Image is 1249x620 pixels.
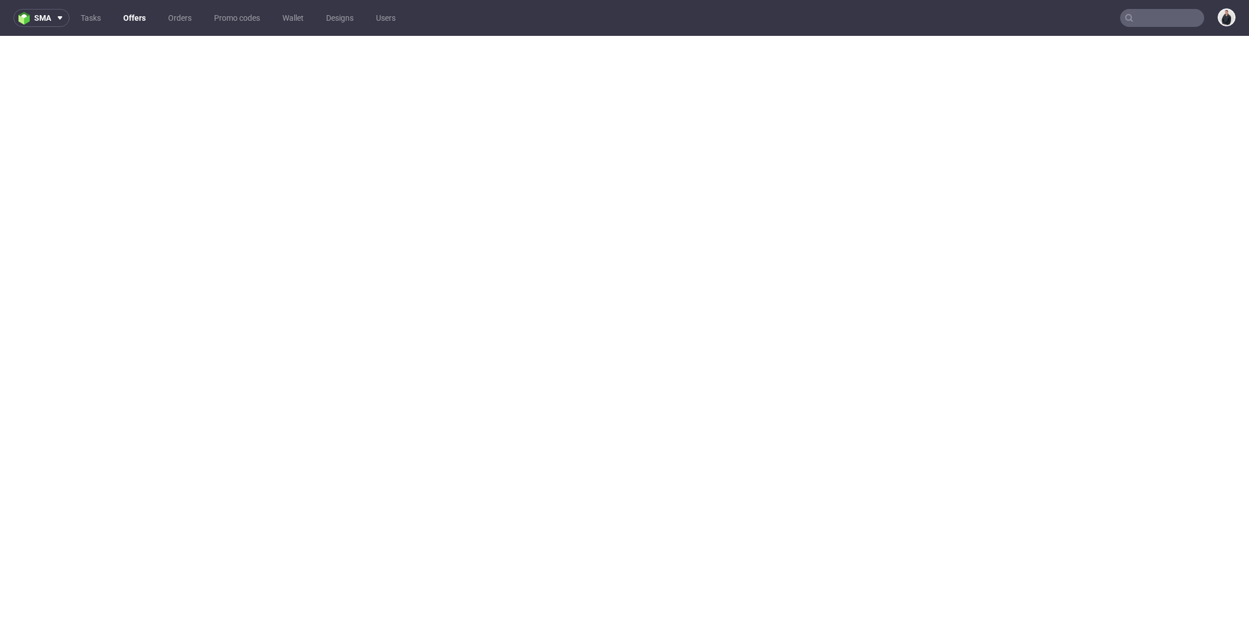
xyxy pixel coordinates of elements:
button: sma [13,9,69,27]
a: Users [369,9,402,27]
a: Promo codes [207,9,267,27]
img: logo [18,12,34,25]
a: Orders [161,9,198,27]
a: Offers [117,9,152,27]
a: Tasks [74,9,108,27]
a: Wallet [276,9,310,27]
span: sma [34,14,51,22]
a: Designs [319,9,360,27]
img: Adrian Margula [1219,10,1234,25]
